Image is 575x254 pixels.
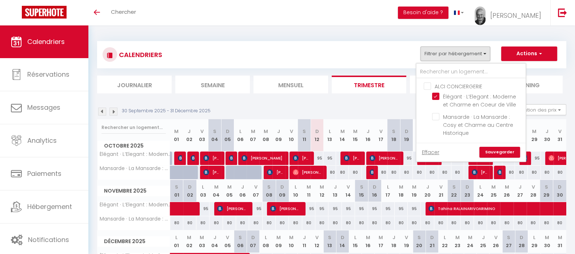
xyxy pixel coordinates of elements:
th: 10 [285,230,298,253]
th: 31 [554,119,566,152]
th: 01 [170,230,183,253]
th: 10 [289,180,302,202]
th: 06 [236,180,249,202]
abbr: M [353,128,358,135]
span: [PERSON_NAME]-KUIN [497,165,502,179]
th: 16 [362,230,375,253]
span: Octobre 2025 [97,141,170,151]
span: Mansarde · La Mansarde : Cosy et Charme au Centre Historique [99,166,171,171]
div: 95 [311,152,323,165]
div: 95 [315,202,328,215]
div: 80 [400,166,413,179]
th: 22 [438,230,451,253]
th: 06 [234,119,247,152]
th: 12 [315,180,328,202]
div: 95 [342,202,355,215]
abbr: M [264,128,268,135]
abbr: L [329,128,331,135]
span: Chercher [111,8,136,16]
th: 05 [221,230,234,253]
div: 80 [460,216,474,230]
a: Effacer [422,148,439,156]
li: Mensuel [253,76,328,93]
abbr: M [399,184,403,190]
th: 21 [434,180,447,202]
abbr: M [320,184,324,190]
th: 11 [298,119,311,152]
th: 30 [553,180,566,202]
span: [PERSON_NAME] [472,165,489,179]
abbr: J [426,184,429,190]
th: 27 [514,180,527,202]
div: Filtrer par hébergement [416,63,526,162]
div: 95 [400,152,413,165]
th: 25 [487,180,500,202]
span: Décembre 2025 [97,236,170,247]
abbr: D [315,128,319,135]
th: 10 [285,119,298,152]
abbr: S [303,128,306,135]
abbr: J [367,128,370,135]
abbr: S [213,128,216,135]
abbr: D [251,234,255,241]
th: 30 [541,119,554,152]
th: 15 [349,119,362,152]
div: 80 [447,216,460,230]
abbr: L [354,234,356,241]
abbr: J [482,234,484,241]
th: 13 [323,119,336,152]
abbr: D [280,184,284,190]
th: 07 [249,180,262,202]
div: 80 [553,216,566,230]
abbr: M [366,234,370,241]
abbr: V [379,128,383,135]
th: 17 [382,180,395,202]
abbr: L [387,184,389,190]
th: 23 [451,230,464,253]
th: 16 [368,180,381,202]
div: 95 [368,202,381,215]
span: [PERSON_NAME] [191,151,195,165]
div: 95 [328,202,342,215]
abbr: M [227,184,232,190]
abbr: M [289,234,294,241]
th: 20 [413,119,426,152]
abbr: D [466,184,469,190]
abbr: M [379,234,383,241]
th: 18 [387,119,400,152]
div: 80 [170,216,183,230]
div: 80 [276,216,289,230]
abbr: V [405,234,408,241]
abbr: D [558,184,562,190]
abbr: M [251,128,255,135]
th: 02 [183,180,196,202]
th: 31 [554,230,566,253]
abbr: M [307,184,311,190]
abbr: J [213,234,216,241]
span: [PERSON_NAME] [229,151,233,165]
abbr: S [239,234,242,241]
abbr: L [202,184,204,190]
th: 08 [263,180,276,202]
abbr: V [532,184,535,190]
abbr: S [507,234,510,241]
abbr: M [504,184,509,190]
div: 95 [323,152,336,165]
th: 23 [460,180,474,202]
th: 04 [209,180,223,202]
th: 22 [447,180,460,202]
th: 28 [515,230,528,253]
div: 80 [349,166,362,179]
div: 80 [249,216,262,230]
div: 80 [375,166,387,179]
abbr: S [267,184,271,190]
div: 80 [289,216,302,230]
div: 80 [527,216,540,230]
abbr: L [239,128,241,135]
th: 13 [328,180,342,202]
img: logout [558,8,567,17]
abbr: J [303,234,306,241]
div: 80 [323,166,336,179]
th: 18 [387,230,400,253]
span: [PERSON_NAME] [344,151,361,165]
